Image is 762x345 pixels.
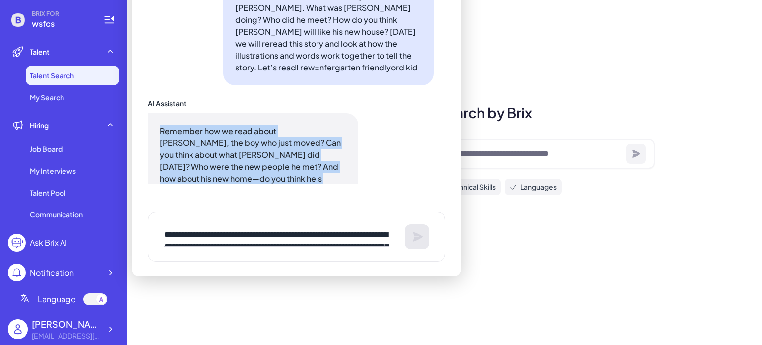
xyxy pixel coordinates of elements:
[30,209,83,219] span: Communication
[8,319,28,339] img: user_logo.png
[30,144,63,154] span: Job Board
[32,331,101,341] div: freichdelapp@wsfcs.k12.nc.us
[30,267,74,278] div: Notification
[38,293,76,305] span: Language
[32,18,91,30] span: wsfcs
[30,92,64,102] span: My Search
[30,166,76,176] span: My Interviews
[32,317,101,331] div: delapp
[30,237,67,249] div: Ask Brix AI
[30,70,74,80] span: Talent Search
[30,120,49,130] span: Hiring
[30,188,65,198] span: Talent Pool
[32,10,91,18] span: BRIX FOR
[520,182,557,192] span: Languages
[30,47,50,57] span: Talent
[448,182,496,192] span: Technical Skills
